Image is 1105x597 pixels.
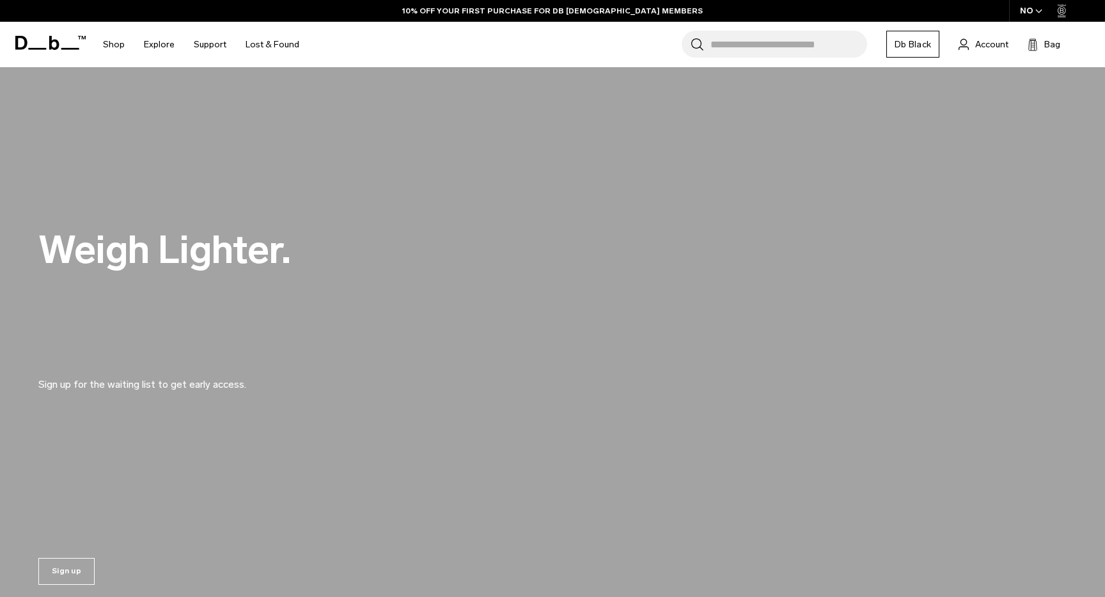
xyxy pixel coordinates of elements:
a: Support [194,22,226,67]
span: Bag [1044,38,1060,51]
a: Shop [103,22,125,67]
nav: Main Navigation [93,22,309,67]
a: 10% OFF YOUR FIRST PURCHASE FOR DB [DEMOGRAPHIC_DATA] MEMBERS [402,5,703,17]
a: Explore [144,22,175,67]
a: Account [959,36,1008,52]
a: Db Black [886,31,939,58]
a: Lost & Found [246,22,299,67]
h2: Weigh Lighter. [38,230,614,269]
p: Sign up for the waiting list to get early access. [38,362,345,392]
span: Account [975,38,1008,51]
button: Bag [1028,36,1060,52]
a: Sign up [38,558,95,585]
